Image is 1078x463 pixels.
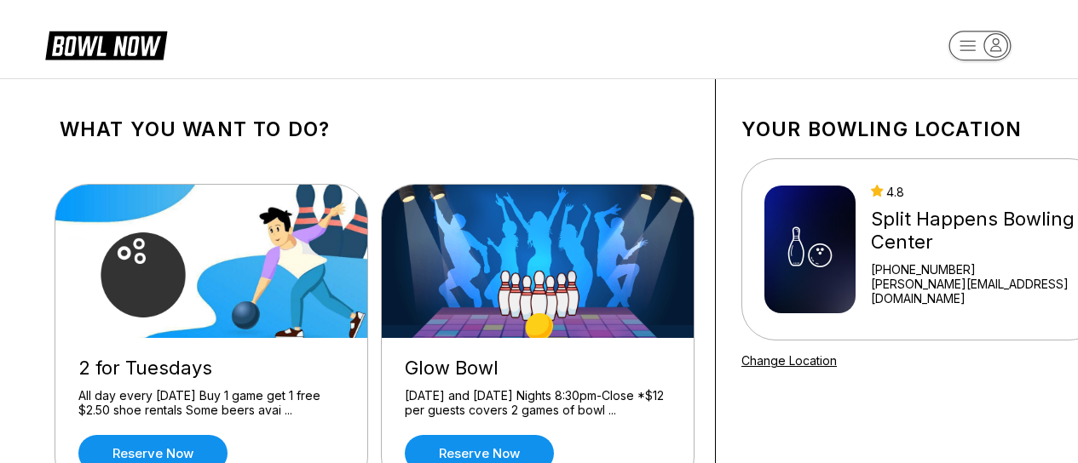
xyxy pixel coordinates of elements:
[764,186,856,313] img: Split Happens Bowling Center
[405,357,671,380] div: Glow Bowl
[55,185,369,338] img: 2 for Tuesdays
[60,117,689,141] h1: What you want to do?
[741,353,837,368] a: Change Location
[78,388,344,418] div: All day every [DATE] Buy 1 game get 1 free $2.50 shoe rentals Some beers avai ...
[382,185,695,338] img: Glow Bowl
[78,357,344,380] div: 2 for Tuesdays
[405,388,671,418] div: [DATE] and [DATE] Nights 8:30pm-Close *$12 per guests covers 2 games of bowl ...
